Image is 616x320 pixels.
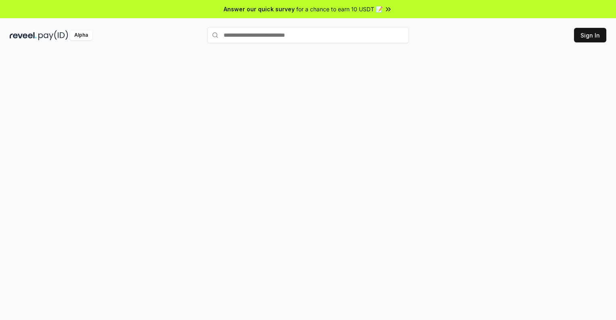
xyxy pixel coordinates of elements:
[10,30,37,40] img: reveel_dark
[224,5,295,13] span: Answer our quick survey
[70,30,92,40] div: Alpha
[38,30,68,40] img: pay_id
[574,28,606,42] button: Sign In
[296,5,383,13] span: for a chance to earn 10 USDT 📝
